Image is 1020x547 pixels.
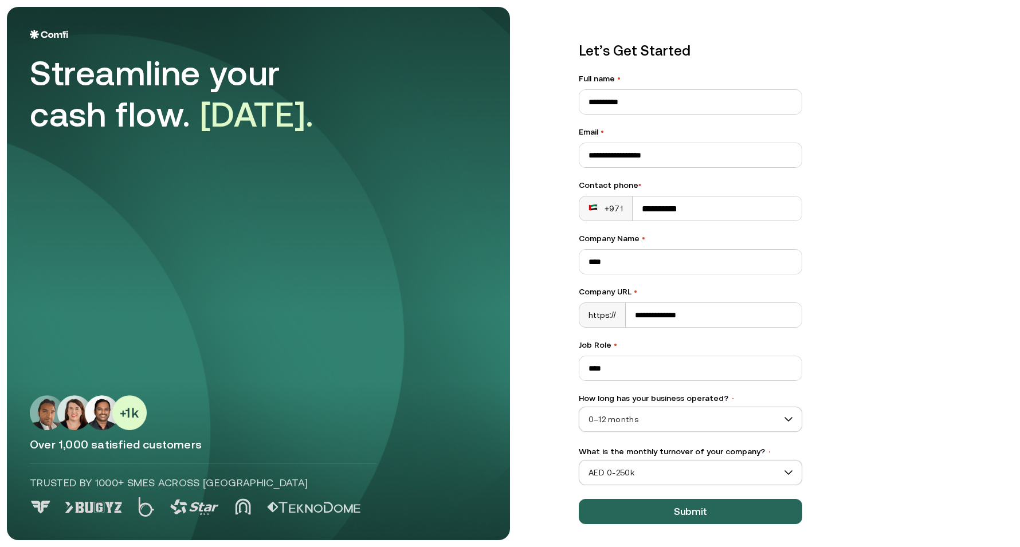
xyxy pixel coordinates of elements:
span: • [767,448,772,456]
span: 0–12 months [579,411,802,428]
div: Streamline your cash flow. [30,53,351,135]
div: Contact phone [579,179,802,191]
img: Logo 4 [235,498,251,515]
p: Trusted by 1000+ SMEs across [GEOGRAPHIC_DATA] [30,475,377,490]
span: • [634,287,637,296]
img: Logo 1 [65,502,122,513]
img: Logo 3 [170,499,219,515]
span: [DATE]. [200,95,314,134]
span: • [642,234,645,243]
img: Logo 2 [138,497,154,517]
div: https:// [579,303,626,327]
div: +971 [589,203,623,214]
label: How long has your business operated? [579,392,802,404]
span: AED 0-250k [579,464,802,481]
label: What is the monthly turnover of your company? [579,446,802,458]
img: Logo 5 [267,502,360,513]
span: • [731,395,735,403]
span: • [614,340,617,349]
p: Let’s Get Started [579,41,802,61]
label: Company URL [579,286,802,298]
label: Company Name [579,233,802,245]
span: • [617,74,621,83]
label: Email [579,126,802,138]
span: • [638,180,641,190]
img: Logo [30,30,68,39]
img: Logo 0 [30,501,52,514]
label: Job Role [579,339,802,351]
p: Over 1,000 satisfied customers [30,437,487,452]
button: Submit [579,499,802,524]
label: Full name [579,73,802,85]
span: • [601,127,604,136]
